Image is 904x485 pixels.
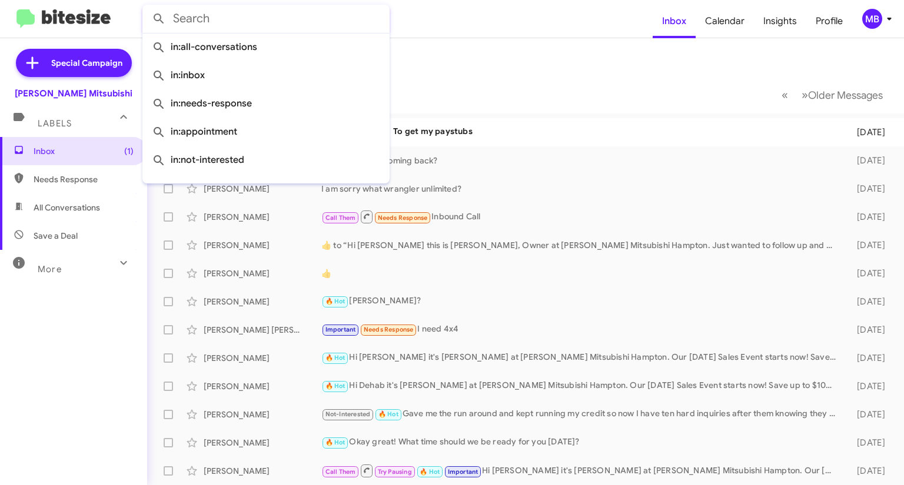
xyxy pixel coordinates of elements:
button: Previous [775,83,795,107]
div: MB [862,9,882,29]
div: [PERSON_NAME] [204,465,321,477]
div: [PERSON_NAME]? [321,295,842,308]
div: [PERSON_NAME] [204,409,321,420]
div: [DATE] [842,352,895,364]
div: [PERSON_NAME] [204,211,321,223]
span: Call Them [325,468,356,476]
button: MB [852,9,891,29]
span: in:not-interested [152,146,380,174]
div: I am sorry what wrangler unlimited? [321,183,842,195]
div: [PERSON_NAME] [204,296,321,307]
div: [DATE] [842,324,895,336]
div: [DATE] [842,211,895,223]
span: in:appointment [152,118,380,146]
span: » [802,88,808,102]
div: To get my paystubs [321,125,842,139]
div: [DATE] [842,239,895,251]
span: Call Them [325,214,356,222]
div: [PERSON_NAME] [204,437,321,449]
nav: Page navigation example [775,83,890,107]
div: I need 4x4 [321,323,842,336]
span: in:needs-response [152,89,380,118]
a: Inbox [653,4,696,38]
div: [DATE] [842,437,895,449]
div: Hi [PERSON_NAME] it's [PERSON_NAME] at [PERSON_NAME] Mitsubishi Hampton. Our [DATE] Sales Event s... [321,351,842,364]
div: 👍 [321,267,842,279]
div: Hi Dehab it's [PERSON_NAME] at [PERSON_NAME] Mitsubishi Hampton. Our [DATE] Sales Event starts no... [321,379,842,393]
div: Hi [PERSON_NAME] it's [PERSON_NAME] at [PERSON_NAME] Mitsubishi Hampton. Our [DATE] Sales Event s... [321,463,842,478]
button: Next [795,83,890,107]
a: Profile [806,4,852,38]
div: ​👍​ to “ Hi [PERSON_NAME] this is [PERSON_NAME], Owner at [PERSON_NAME] Mitsubishi Hampton. Just ... [321,239,842,251]
span: in:sold-verified [152,174,380,202]
div: Okay great! What time should we be ready for you [DATE]? [321,436,842,449]
div: [PERSON_NAME] [204,380,321,392]
span: All Conversations [34,202,100,213]
span: Older Messages [808,89,883,102]
div: [PERSON_NAME] [204,239,321,251]
span: Try Pausing [378,468,412,476]
div: [DATE] [842,409,895,420]
div: [DATE] [842,267,895,279]
div: [DATE] [842,296,895,307]
div: [DATE] [842,155,895,166]
span: 🔥 Hot [378,410,398,418]
span: More [38,264,62,275]
div: Inbound Call [321,209,842,224]
span: Not-Interested [325,410,371,418]
span: Needs Response [378,214,428,222]
a: Special Campaign [16,49,132,77]
div: [DATE] [842,126,895,138]
div: [PERSON_NAME] [204,183,321,195]
input: Search [142,5,390,33]
span: 🔥 Hot [325,382,345,390]
span: Important [448,468,478,476]
div: [DATE] [842,465,895,477]
span: Needs Response [34,173,134,185]
span: Important [325,326,356,333]
div: [PERSON_NAME] Mitsubishi [15,88,132,99]
span: « [782,88,788,102]
span: Save a Deal [34,230,78,242]
span: (1) [124,145,134,157]
span: Labels [38,118,72,129]
div: [DATE] [842,380,895,392]
span: 🔥 Hot [325,439,345,446]
a: Calendar [696,4,754,38]
span: 🔥 Hot [325,354,345,362]
span: 🔥 Hot [420,468,440,476]
div: [PERSON_NAME] [204,267,321,279]
span: Needs Response [364,326,414,333]
a: Insights [754,4,806,38]
div: Gave me the run around and kept running my credit so now I have ten hard inquiries after them kno... [321,407,842,421]
div: [PERSON_NAME] [204,352,321,364]
div: [DATE] [842,183,895,195]
div: [PERSON_NAME] [PERSON_NAME] [204,324,321,336]
span: 🔥 Hot [325,297,345,305]
span: Inbox [34,145,134,157]
div: Did you plan on coming back? [321,155,842,166]
span: in:inbox [152,61,380,89]
span: Special Campaign [51,57,122,69]
span: in:all-conversations [152,33,380,61]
